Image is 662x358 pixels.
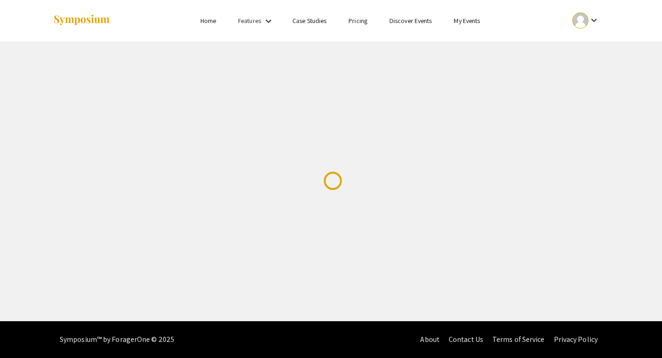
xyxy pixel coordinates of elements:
[292,17,326,25] a: Case Studies
[449,335,483,344] a: Contact Us
[60,321,174,358] div: Symposium™ by ForagerOne © 2025
[348,17,367,25] a: Pricing
[588,15,599,26] mat-icon: Expand account dropdown
[420,335,439,344] a: About
[563,10,609,31] button: Expand account dropdown
[389,17,432,25] a: Discover Events
[53,14,110,27] img: Symposium by ForagerOne
[238,17,261,25] a: Features
[492,335,545,344] a: Terms of Service
[263,16,274,27] mat-icon: Expand Features list
[554,335,598,344] a: Privacy Policy
[454,17,480,25] a: My Events
[200,17,216,25] a: Home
